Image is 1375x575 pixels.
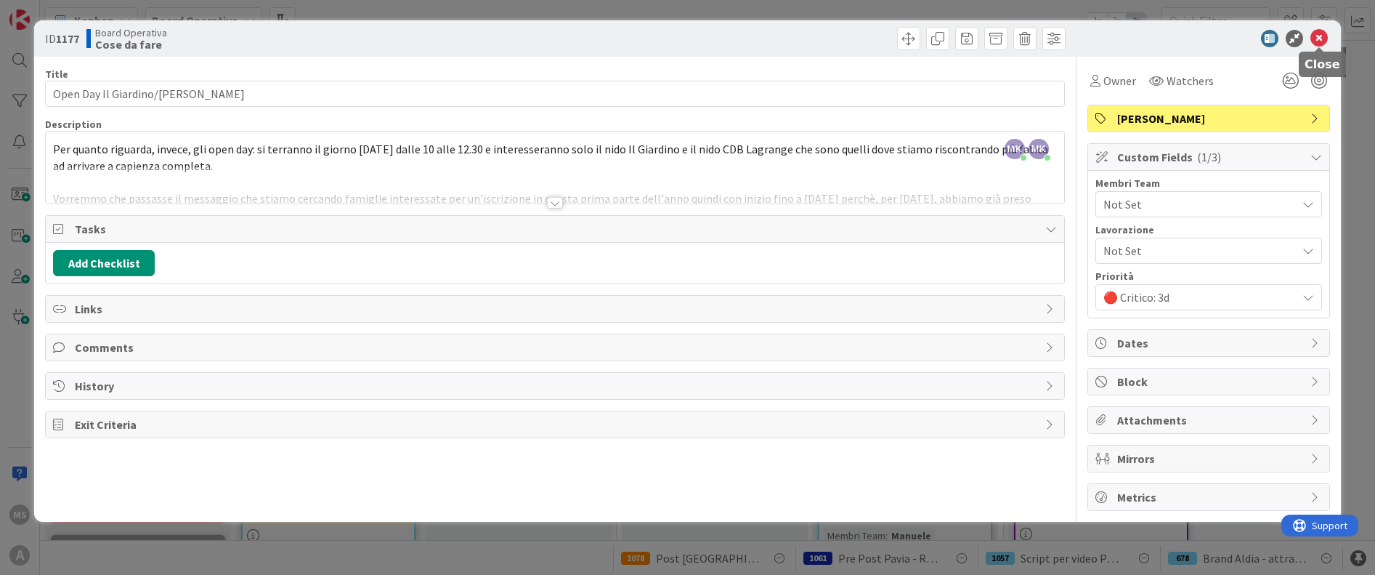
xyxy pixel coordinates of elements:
span: 🔴 Critico: 3d [1103,289,1297,306]
span: ID [45,30,79,47]
span: Owner [1103,72,1136,89]
button: Add Checklist [53,250,155,276]
span: Support [31,2,66,20]
span: Tasks [75,220,1037,238]
div: Membri Team [1095,178,1322,188]
span: History [75,377,1037,395]
span: ( 1/3 ) [1197,150,1221,164]
span: Per quanto riguarda, invece, gli open day: si terranno il giorno [DATE] dalle 10 alle 12.30 e int... [53,142,1050,173]
span: Comments [75,339,1037,356]
b: Cose da fare [95,39,167,50]
span: Not Set [1103,241,1289,261]
span: Links [75,300,1037,318]
span: Attachments [1117,411,1303,429]
label: Title [45,68,68,81]
input: type card name here... [45,81,1064,107]
span: Mirrors [1117,450,1303,467]
span: Watchers [1167,72,1214,89]
b: 1177 [56,31,79,46]
span: Custom Fields [1117,148,1303,166]
div: Priorità [1095,271,1322,281]
span: Board Operativa [95,27,167,39]
span: Not Set [1103,196,1297,213]
span: Metrics [1117,488,1303,506]
span: [PERSON_NAME] [1117,110,1303,127]
span: MK [1029,139,1049,159]
span: MK [1005,139,1025,159]
span: Description [45,118,102,131]
span: Dates [1117,334,1303,352]
span: Exit Criteria [75,416,1037,433]
span: Block [1117,373,1303,390]
h5: Close [1305,57,1340,71]
div: Lavorazione [1095,225,1322,235]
